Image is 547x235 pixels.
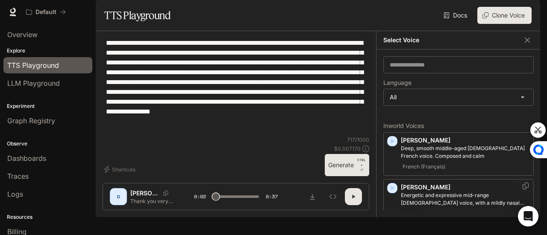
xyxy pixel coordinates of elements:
[112,190,125,203] div: D
[384,89,533,105] div: All
[194,192,206,201] span: 0:02
[521,183,530,189] button: Copy Voice ID
[401,183,530,191] p: [PERSON_NAME]
[304,188,321,205] button: Download audio
[324,188,341,205] button: Inspect
[401,136,530,145] p: [PERSON_NAME]
[442,7,471,24] a: Docs
[383,123,534,129] p: Inworld Voices
[160,191,172,196] button: Copy Voice ID
[130,189,160,197] p: [PERSON_NAME]
[401,191,530,207] p: Energetic and expressive mid-range male voice, with a mildly nasal quality
[103,162,139,176] button: Shortcuts
[401,145,530,160] p: Deep, smooth middle-aged male French voice. Composed and calm
[35,9,56,16] p: Default
[518,206,538,226] div: Open Intercom Messenger
[22,3,70,20] button: All workspaces
[130,197,174,205] p: Thank you very much, laboratory and scientist [PERSON_NAME]. Now, to finish this program, we can ...
[104,7,171,24] h1: TTS Playground
[357,157,366,168] p: CTRL +
[401,162,447,172] span: French (Français)
[266,192,278,201] span: 0:37
[357,157,366,173] p: ⏎
[383,80,412,86] p: Language
[325,154,369,176] button: GenerateCTRL +⏎
[477,7,532,24] button: Clone Voice
[401,209,421,219] span: English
